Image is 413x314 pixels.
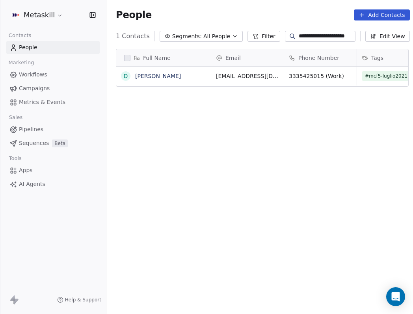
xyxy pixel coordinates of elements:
div: Phone Number [284,49,357,66]
div: grid [116,67,211,307]
a: [PERSON_NAME] [135,73,181,79]
span: Workflows [19,71,47,79]
span: AI Agents [19,180,45,188]
div: D [124,72,128,80]
span: Help & Support [65,297,101,303]
a: SequencesBeta [6,137,100,150]
span: Email [225,54,241,62]
img: AVATAR%20METASKILL%20-%20Colori%20Positivo.png [11,10,20,20]
span: Full Name [143,54,171,62]
span: 3335425015 (Work) [289,72,352,80]
span: Phone Number [298,54,339,62]
div: Email [211,49,284,66]
button: Add Contacts [354,9,409,20]
span: Pipelines [19,125,43,134]
span: Sequences [19,139,49,147]
a: Metrics & Events [6,96,100,109]
a: Workflows [6,68,100,81]
a: Help & Support [57,297,101,303]
a: Apps [6,164,100,177]
span: Contacts [5,30,35,41]
div: Open Intercom Messenger [386,287,405,306]
span: All People [203,32,230,41]
a: Campaigns [6,82,100,95]
span: #mcf5-luglio2021 [362,71,411,81]
button: Metaskill [9,8,65,22]
span: Apps [19,166,33,175]
span: Metaskill [24,10,55,20]
span: Tags [371,54,383,62]
span: Beta [52,139,68,147]
span: [EMAIL_ADDRESS][DOMAIN_NAME] [216,72,279,80]
span: Tools [6,152,25,164]
span: 1 Contacts [116,32,150,41]
span: Sales [6,111,26,123]
div: Full Name [116,49,211,66]
span: Segments: [172,32,202,41]
span: Metrics & Events [19,98,65,106]
span: People [116,9,152,21]
a: People [6,41,100,54]
span: Campaigns [19,84,50,93]
span: Marketing [5,57,37,69]
button: Edit View [365,31,410,42]
span: People [19,43,37,52]
a: AI Agents [6,178,100,191]
button: Filter [247,31,280,42]
a: Pipelines [6,123,100,136]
